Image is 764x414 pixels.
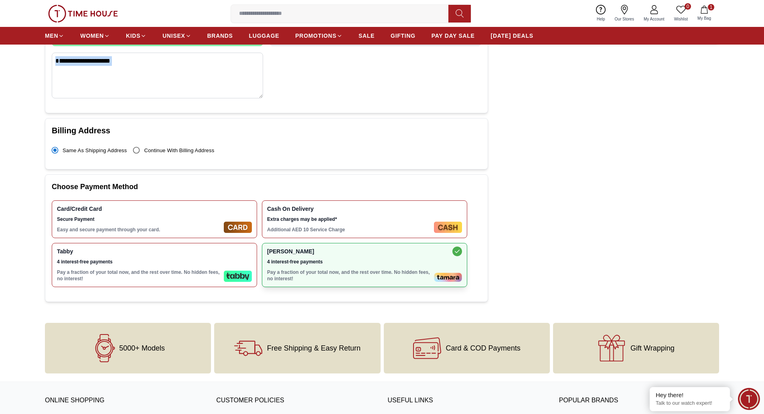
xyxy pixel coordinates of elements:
[52,181,481,192] h2: Choose Payment Method
[57,226,221,233] p: Easy and secure payment through your card.
[144,147,214,153] span: Continue With Billing Address
[63,147,127,153] span: Same as Shipping Address
[685,3,691,10] span: 0
[592,3,610,24] a: Help
[249,32,280,40] span: LUGGAGE
[57,216,221,222] span: Secure Payment
[669,3,693,24] a: 0Wishlist
[267,216,431,222] span: Extra charges may be applied*
[594,16,608,22] span: Help
[52,125,481,136] h1: Billing Address
[57,259,221,265] span: 4 interest-free payments
[432,29,475,43] a: PAY DAY SALE
[57,269,221,282] p: Pay a fraction of your total now, and the rest over time. No hidden fees, no interest!
[267,269,431,282] p: Pay a fraction of your total now, and the rest over time. No hidden fees, no interest!
[391,29,415,43] a: GIFTING
[434,222,462,233] img: Cash On Delivery
[559,395,719,407] h3: Popular Brands
[295,32,336,40] span: PROMOTIONS
[57,206,221,212] span: Card/Credit Card
[80,32,104,40] span: WOMEN
[656,400,724,407] p: Talk to our watch expert!
[45,29,64,43] a: MEN
[708,4,714,10] span: 1
[162,32,185,40] span: UNISEX
[267,226,431,233] p: Additional AED 10 Service Charge
[630,344,675,352] span: Gift Wrapping
[671,16,691,22] span: Wishlist
[126,29,146,43] a: KIDS
[80,29,110,43] a: WOMEN
[693,4,716,23] button: 1My Bag
[119,344,165,352] span: 5000+ Models
[434,273,462,282] img: Tamara
[694,15,714,21] span: My Bag
[391,32,415,40] span: GIFTING
[640,16,668,22] span: My Account
[224,222,252,233] img: Card/Credit Card
[446,344,521,352] span: Card & COD Payments
[359,29,375,43] a: SALE
[224,271,252,282] img: Tabby
[216,395,376,407] h3: CUSTOMER POLICIES
[612,16,637,22] span: Our Stores
[388,395,548,407] h3: USEFUL LINKS
[491,29,533,43] a: [DATE] DEALS
[432,32,475,40] span: PAY DAY SALE
[45,395,205,407] h3: ONLINE SHOPPING
[656,391,724,399] div: Hey there!
[207,29,233,43] a: BRANDS
[162,29,191,43] a: UNISEX
[45,32,58,40] span: MEN
[738,388,760,410] div: Chat Widget
[295,29,342,43] a: PROMOTIONS
[491,32,533,40] span: [DATE] DEALS
[48,5,118,22] img: ...
[57,248,221,255] span: Tabby
[267,259,431,265] span: 4 interest-free payments
[267,248,431,255] span: [PERSON_NAME]
[359,32,375,40] span: SALE
[249,29,280,43] a: LUGGAGE
[267,206,431,212] span: Cash On Delivery
[610,3,639,24] a: Our Stores
[207,32,233,40] span: BRANDS
[267,344,361,352] span: Free Shipping & Easy Return
[126,32,140,40] span: KIDS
